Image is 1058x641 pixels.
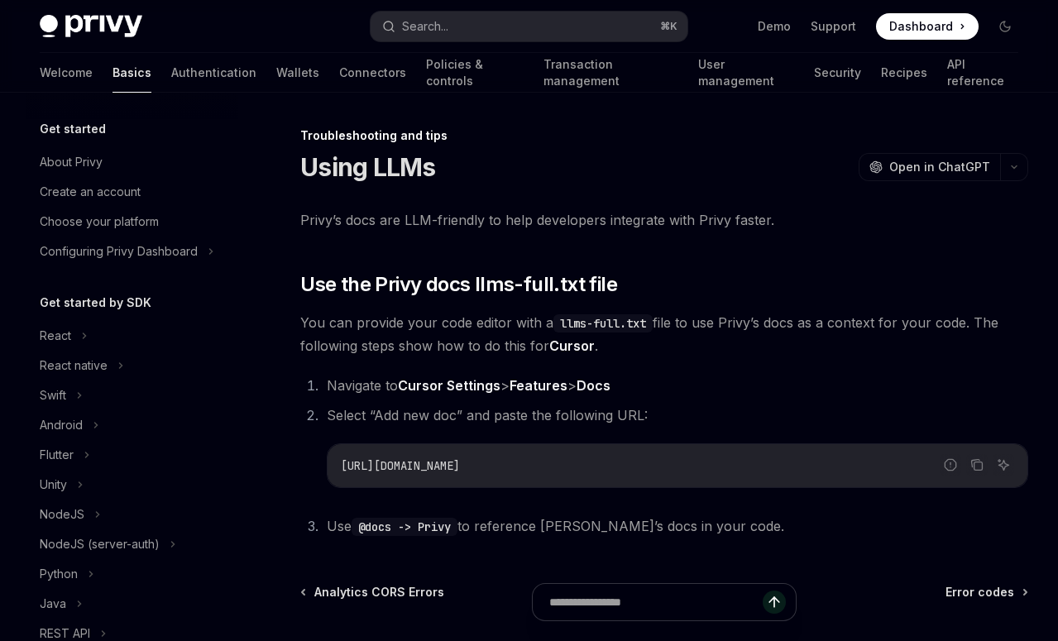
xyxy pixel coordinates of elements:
[26,147,238,177] a: About Privy
[40,53,93,93] a: Welcome
[26,440,238,470] button: Flutter
[859,153,1000,181] button: Open in ChatGPT
[40,293,151,313] h5: Get started by SDK
[40,119,106,139] h5: Get started
[26,380,238,410] button: Swift
[371,12,688,41] button: Search...⌘K
[40,15,142,38] img: dark logo
[40,356,108,376] div: React native
[300,152,436,182] h1: Using LLMs
[26,470,238,500] button: Unity
[40,212,159,232] div: Choose your platform
[814,53,861,93] a: Security
[171,53,256,93] a: Authentication
[543,53,678,93] a: Transaction management
[549,337,595,355] a: Cursor
[40,242,198,261] div: Configuring Privy Dashboard
[26,351,238,380] button: React native
[40,505,84,524] div: NodeJS
[398,377,500,394] strong: Cursor Settings
[549,584,763,620] input: Ask a question...
[26,410,238,440] button: Android
[26,589,238,619] button: Java
[339,53,406,93] a: Connectors
[40,152,103,172] div: About Privy
[300,311,1028,357] span: You can provide your code editor with a file to use Privy’s docs as a context for your code. The ...
[660,20,677,33] span: ⌘ K
[40,415,83,435] div: Android
[881,53,927,93] a: Recipes
[940,454,961,476] button: Report incorrect code
[341,458,460,473] span: [URL][DOMAIN_NAME]
[26,529,238,559] button: NodeJS (server-auth)
[811,18,856,35] a: Support
[26,321,238,351] button: React
[889,159,990,175] span: Open in ChatGPT
[26,237,238,266] button: Configuring Privy Dashboard
[426,53,524,93] a: Policies & controls
[26,177,238,207] a: Create an account
[553,314,653,332] code: llms-full.txt
[993,454,1014,476] button: Ask AI
[966,454,988,476] button: Copy the contents from the code block
[40,326,71,346] div: React
[40,534,160,554] div: NodeJS (server-auth)
[327,518,784,534] span: Use to reference [PERSON_NAME]’s docs in your code.
[947,53,1018,93] a: API reference
[40,182,141,202] div: Create an account
[113,53,151,93] a: Basics
[510,377,567,394] strong: Features
[26,207,238,237] a: Choose your platform
[758,18,791,35] a: Demo
[300,271,617,298] span: Use the Privy docs llms-full.txt file
[992,13,1018,40] button: Toggle dark mode
[352,518,457,536] code: @docs -> Privy
[698,53,794,93] a: User management
[276,53,319,93] a: Wallets
[763,591,786,614] button: Send message
[26,559,238,589] button: Python
[327,407,648,423] span: Select “Add new doc” and paste the following URL:
[26,500,238,529] button: NodeJS
[40,445,74,465] div: Flutter
[300,127,1028,144] div: Troubleshooting and tips
[40,594,66,614] div: Java
[327,377,610,394] span: Navigate to > >
[889,18,953,35] span: Dashboard
[300,208,1028,232] span: Privy’s docs are LLM-friendly to help developers integrate with Privy faster.
[402,17,448,36] div: Search...
[40,385,66,405] div: Swift
[577,377,610,394] strong: Docs
[40,475,67,495] div: Unity
[40,564,78,584] div: Python
[876,13,979,40] a: Dashboard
